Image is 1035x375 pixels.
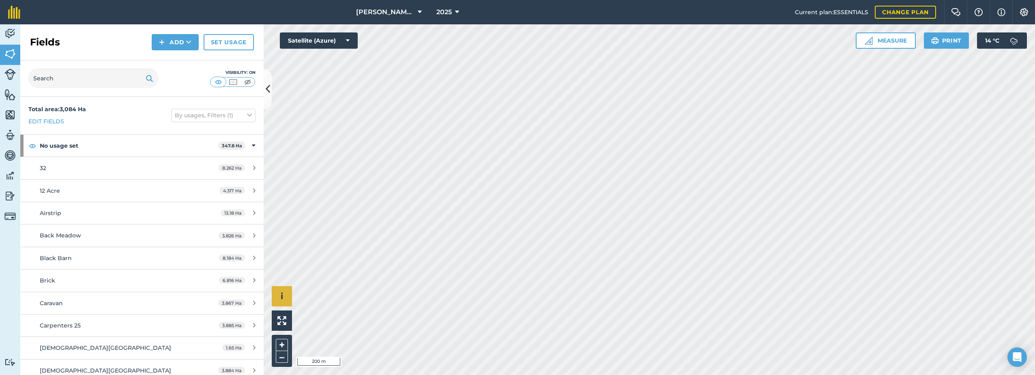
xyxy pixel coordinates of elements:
[272,286,292,306] button: i
[951,8,961,16] img: Two speech bubbles overlapping with the left bubble in the forefront
[856,32,916,49] button: Measure
[20,202,264,224] a: Airstrip13.18 Ha
[20,135,264,157] div: No usage set347.8 Ha
[20,269,264,291] a: Brick6.816 Ha
[4,358,16,366] img: svg+xml;base64,PD94bWwgdmVyc2lvbj0iMS4wIiBlbmNvZGluZz0idXRmLTgiPz4KPCEtLSBHZW5lcmF0b3I6IEFkb2JlIE...
[218,300,245,306] span: 3.867 Ha
[20,180,264,202] a: 12 Acre4.317 Ha
[931,36,939,45] img: svg+xml;base64,PHN2ZyB4bWxucz0iaHR0cDovL3d3dy53My5vcmcvMjAwMC9zdmciIHdpZHRoPSIxOSIgaGVpZ2h0PSIyNC...
[219,254,245,261] span: 8.184 Ha
[356,7,414,17] span: [PERSON_NAME] Farm Life
[795,8,868,17] span: Current plan : ESSENTIALS
[219,322,245,329] span: 3.885 Ha
[20,292,264,314] a: Caravan3.867 Ha
[28,117,64,126] a: Edit fields
[40,164,46,172] span: 32
[171,109,256,122] button: By usages, Filters (1)
[1019,8,1029,16] img: A cog icon
[243,78,253,86] img: svg+xml;base64,PHN2ZyB4bWxucz0iaHR0cDovL3d3dy53My5vcmcvMjAwMC9zdmciIHdpZHRoPSI1MCIgaGVpZ2h0PSI0MC...
[152,34,199,50] button: Add
[4,88,16,101] img: svg+xml;base64,PHN2ZyB4bWxucz0iaHR0cDovL3d3dy53My5vcmcvMjAwMC9zdmciIHdpZHRoPSI1NiIgaGVpZ2h0PSI2MC...
[997,7,1005,17] img: svg+xml;base64,PHN2ZyB4bWxucz0iaHR0cDovL3d3dy53My5vcmcvMjAwMC9zdmciIHdpZHRoPSIxNyIgaGVpZ2h0PSIxNy...
[985,32,999,49] span: 14 ° C
[1007,347,1027,367] div: Open Intercom Messenger
[276,339,288,351] button: +
[28,69,158,88] input: Search
[30,36,60,49] h2: Fields
[219,187,245,194] span: 4.317 Ha
[8,6,20,19] img: fieldmargin Logo
[977,32,1027,49] button: 14 °C
[40,187,60,194] span: 12 Acre
[4,28,16,40] img: svg+xml;base64,PD94bWwgdmVyc2lvbj0iMS4wIiBlbmNvZGluZz0idXRmLTgiPz4KPCEtLSBHZW5lcmF0b3I6IEFkb2JlIE...
[1006,32,1022,49] img: svg+xml;base64,PD94bWwgdmVyc2lvbj0iMS4wIiBlbmNvZGluZz0idXRmLTgiPz4KPCEtLSBHZW5lcmF0b3I6IEFkb2JlIE...
[40,322,81,329] span: Carpenters 25
[4,149,16,162] img: svg+xml;base64,PD94bWwgdmVyc2lvbj0iMS4wIiBlbmNvZGluZz0idXRmLTgiPz4KPCEtLSBHZW5lcmF0b3I6IEFkb2JlIE...
[4,129,16,141] img: svg+xml;base64,PD94bWwgdmVyc2lvbj0iMS4wIiBlbmNvZGluZz0idXRmLTgiPz4KPCEtLSBHZW5lcmF0b3I6IEFkb2JlIE...
[4,190,16,202] img: svg+xml;base64,PD94bWwgdmVyc2lvbj0iMS4wIiBlbmNvZGluZz0idXRmLTgiPz4KPCEtLSBHZW5lcmF0b3I6IEFkb2JlIE...
[281,291,283,301] span: i
[40,344,171,351] span: [DEMOGRAPHIC_DATA][GEOGRAPHIC_DATA]
[28,106,86,113] strong: Total area : 3,084 Ha
[210,69,256,76] div: Visibility: On
[219,277,245,284] span: 6.816 Ha
[146,73,153,83] img: svg+xml;base64,PHN2ZyB4bWxucz0iaHR0cDovL3d3dy53My5vcmcvMjAwMC9zdmciIHdpZHRoPSIxOSIgaGVpZ2h0PSIyNC...
[20,247,264,269] a: Black Barn8.184 Ha
[40,209,61,217] span: Airstrip
[40,232,81,239] span: Back Meadow
[20,337,264,359] a: [DEMOGRAPHIC_DATA][GEOGRAPHIC_DATA]1.65 Ha
[276,351,288,363] button: –
[219,232,245,239] span: 3.826 Ha
[20,224,264,246] a: Back Meadow3.826 Ha
[20,315,264,336] a: Carpenters 253.885 Ha
[875,6,936,19] a: Change plan
[974,8,983,16] img: A question mark icon
[40,300,63,307] span: Caravan
[865,37,873,45] img: Ruler icon
[4,48,16,60] img: svg+xml;base64,PHN2ZyB4bWxucz0iaHR0cDovL3d3dy53My5vcmcvMjAwMC9zdmciIHdpZHRoPSI1NiIgaGVpZ2h0PSI2MC...
[159,37,165,47] img: svg+xml;base64,PHN2ZyB4bWxucz0iaHR0cDovL3d3dy53My5vcmcvMjAwMC9zdmciIHdpZHRoPSIxNCIgaGVpZ2h0PSIyNC...
[219,164,245,171] span: 8.262 Ha
[20,157,264,179] a: 328.262 Ha
[4,69,16,80] img: svg+xml;base64,PD94bWwgdmVyc2lvbj0iMS4wIiBlbmNvZGluZz0idXRmLTgiPz4KPCEtLSBHZW5lcmF0b3I6IEFkb2JlIE...
[228,78,238,86] img: svg+xml;base64,PHN2ZyB4bWxucz0iaHR0cDovL3d3dy53My5vcmcvMjAwMC9zdmciIHdpZHRoPSI1MCIgaGVpZ2h0PSI0MC...
[924,32,969,49] button: Print
[40,254,72,262] span: Black Barn
[40,367,171,374] span: [DEMOGRAPHIC_DATA][GEOGRAPHIC_DATA]
[4,211,16,222] img: svg+xml;base64,PD94bWwgdmVyc2lvbj0iMS4wIiBlbmNvZGluZz0idXRmLTgiPz4KPCEtLSBHZW5lcmF0b3I6IEFkb2JlIE...
[280,32,358,49] button: Satellite (Azure)
[4,170,16,182] img: svg+xml;base64,PD94bWwgdmVyc2lvbj0iMS4wIiBlbmNvZGluZz0idXRmLTgiPz4KPCEtLSBHZW5lcmF0b3I6IEFkb2JlIE...
[277,316,286,325] img: Four arrows, one pointing top left, one top right, one bottom right and the last bottom left
[40,277,55,284] span: Brick
[29,141,36,151] img: svg+xml;base64,PHN2ZyB4bWxucz0iaHR0cDovL3d3dy53My5vcmcvMjAwMC9zdmciIHdpZHRoPSIxOCIgaGVpZ2h0PSIyNC...
[218,367,245,374] span: 3.884 Ha
[213,78,223,86] img: svg+xml;base64,PHN2ZyB4bWxucz0iaHR0cDovL3d3dy53My5vcmcvMjAwMC9zdmciIHdpZHRoPSI1MCIgaGVpZ2h0PSI0MC...
[222,143,242,149] strong: 347.8 Ha
[222,344,245,351] span: 1.65 Ha
[436,7,452,17] span: 2025
[204,34,254,50] a: Set usage
[40,135,218,157] strong: No usage set
[221,209,245,216] span: 13.18 Ha
[4,109,16,121] img: svg+xml;base64,PHN2ZyB4bWxucz0iaHR0cDovL3d3dy53My5vcmcvMjAwMC9zdmciIHdpZHRoPSI1NiIgaGVpZ2h0PSI2MC...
